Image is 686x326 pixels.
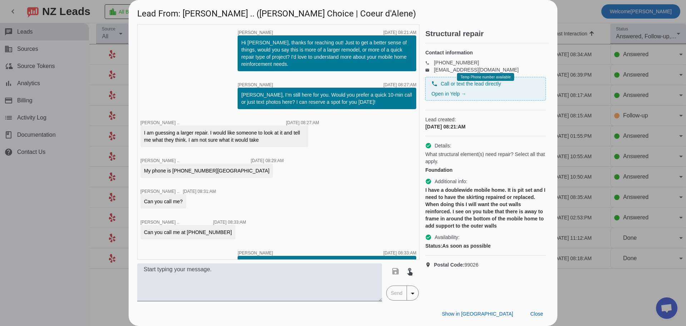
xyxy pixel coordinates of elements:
span: [PERSON_NAME] .. [140,220,179,225]
mat-icon: phone [425,61,434,64]
button: Close [525,307,549,320]
a: [EMAIL_ADDRESS][DOMAIN_NAME] [434,67,518,73]
div: [DATE] 08:21:AM [425,123,546,130]
span: What structural element(s) need repair? Select all that apply. [425,151,546,165]
span: Close [530,311,543,317]
mat-icon: touch_app [406,267,414,276]
div: I am guessing a larger repair. I would like someone to look at it and tell me what they think. I ... [144,129,305,143]
a: Open in Yelp → [431,91,466,97]
mat-icon: check_circle [425,234,432,240]
span: Lead created: [425,116,546,123]
div: [DATE] 08:27:AM [383,83,416,87]
strong: Postal Code: [434,262,464,268]
div: [PERSON_NAME], I'm still here for you. Would you prefer a quick 10-min call or just text photos h... [241,91,413,106]
div: As soon as possible [425,242,546,249]
span: [PERSON_NAME] [238,251,273,255]
mat-icon: location_on [425,262,434,268]
button: Show in [GEOGRAPHIC_DATA] [436,307,519,320]
mat-icon: check_circle [425,142,432,149]
span: Additional info: [434,178,467,185]
div: Can you call me at [PHONE_NUMBER] [144,229,232,236]
a: [PHONE_NUMBER] [434,60,479,65]
div: [DATE] 08:27:AM [286,121,319,125]
mat-icon: check_circle [425,178,432,185]
div: [DATE] 08:29:AM [251,159,284,163]
div: [DATE] 08:33:AM [213,220,246,224]
div: [DATE] 08:31:AM [183,189,216,194]
span: [PERSON_NAME] .. [140,158,179,163]
span: [PERSON_NAME] [238,30,273,35]
div: Can you call me? [144,198,183,205]
mat-icon: email [425,68,434,72]
h4: Contact information [425,49,546,56]
div: Hi [PERSON_NAME], thanks for reaching out! Just to get a better sense of things, would you say th... [241,39,413,68]
div: I have a doublewide mobile home. It is pit set and I need to have the skirting repaired or replac... [425,186,546,229]
div: [DATE] 08:21:AM [383,30,416,35]
h2: Structural repair [425,30,549,37]
span: Show in [GEOGRAPHIC_DATA] [442,311,513,317]
span: Details: [434,142,451,149]
span: [PERSON_NAME] .. [140,189,179,194]
div: Foundation [425,166,546,174]
span: Availability: [434,234,459,241]
div: [DATE] 08:33:AM [383,251,416,255]
span: Call or text the lead directly [441,80,501,87]
div: My phone is [PHONE_NUMBER][GEOGRAPHIC_DATA] [144,167,269,174]
span: [PERSON_NAME] .. [140,120,179,125]
span: 99026 [434,261,478,268]
mat-icon: phone [431,81,438,87]
span: [PERSON_NAME] [238,83,273,87]
span: Temp Phone number available [461,75,511,79]
mat-icon: arrow_drop_down [408,289,417,298]
strong: Status: [425,243,442,249]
